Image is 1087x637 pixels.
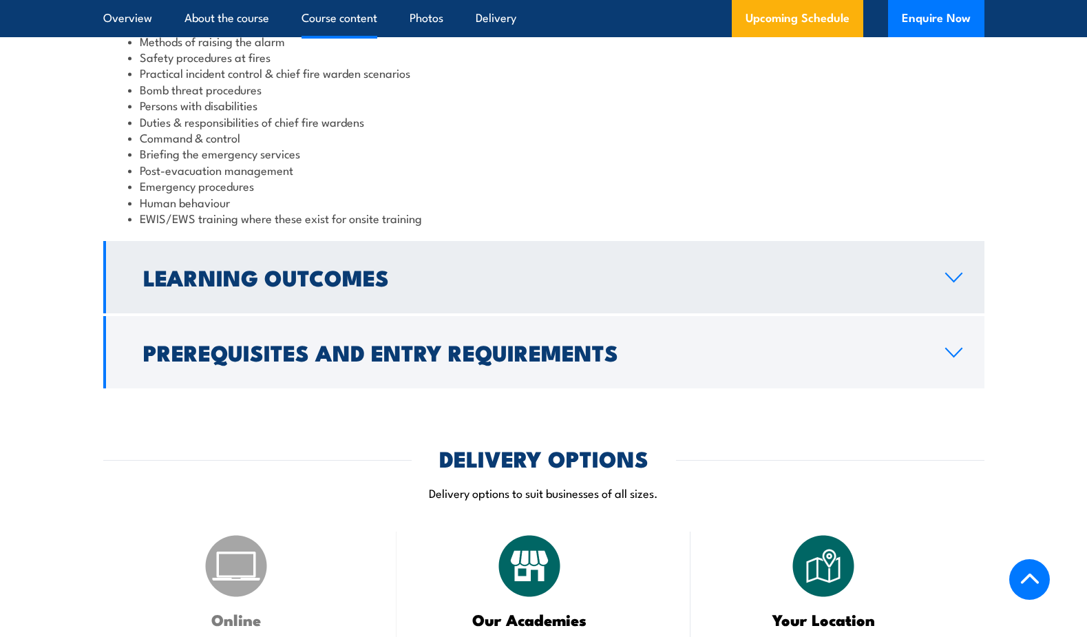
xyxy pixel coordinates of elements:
h3: Your Location [725,612,922,627]
a: Prerequisites and Entry Requirements [103,316,984,388]
li: Command & control [128,129,960,145]
li: Persons with disabilities [128,97,960,113]
h3: Online [138,612,335,627]
li: Briefing the emergency services [128,145,960,161]
h3: Our Academies [431,612,629,627]
li: Duties & responsibilities of chief fire wardens [128,114,960,129]
li: Emergency procedures [128,178,960,194]
li: Practical incident control & chief fire warden scenarios [128,65,960,81]
li: Methods of raising the alarm [128,33,960,49]
h2: Prerequisites and Entry Requirements [143,342,923,362]
li: Safety procedures at fires [128,49,960,65]
a: Learning Outcomes [103,241,984,313]
li: Human behaviour [128,194,960,210]
li: EWIS/EWS training where these exist for onsite training [128,210,960,226]
h2: Learning Outcomes [143,267,923,286]
p: Delivery options to suit businesses of all sizes. [103,485,984,501]
li: Bomb threat procedures [128,81,960,97]
h2: DELIVERY OPTIONS [439,448,648,468]
li: Post-evacuation management [128,162,960,178]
